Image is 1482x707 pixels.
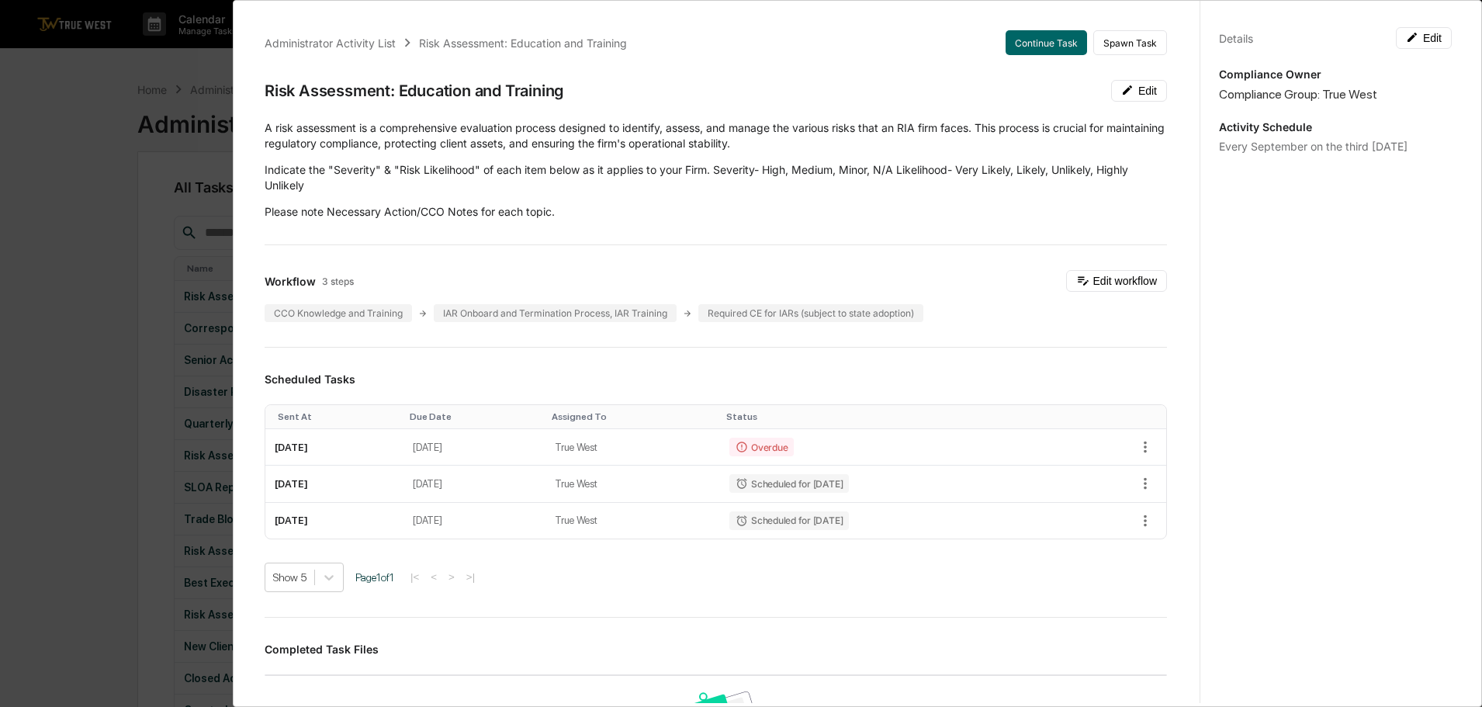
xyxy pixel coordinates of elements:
p: Indicate the "Severity" & "Risk Likelihood" of each item below as it applies to your Firm. Severi... [265,162,1167,193]
button: Continue Task [1006,30,1087,55]
div: Risk Assessment: Education and Training [265,81,564,100]
div: Every September on the third [DATE] [1219,140,1452,153]
div: Toggle SortBy [278,411,397,422]
div: Overdue [729,438,794,456]
button: |< [406,570,424,584]
div: Toggle SortBy [726,411,1056,422]
button: Edit [1111,80,1167,102]
td: [DATE] [403,429,545,466]
td: [DATE] [403,466,545,502]
td: True West [545,466,720,502]
td: [DATE] [265,466,403,502]
iframe: Open customer support [1432,656,1474,698]
div: Scheduled for [DATE] [729,474,849,493]
button: Edit workflow [1066,270,1167,292]
button: < [426,570,441,584]
span: 3 steps [322,276,354,287]
td: True West [545,503,720,539]
p: Compliance Owner [1219,68,1452,81]
div: Administrator Activity List [265,36,396,50]
div: CCO Knowledge and Training [265,304,412,322]
td: [DATE] [265,503,403,539]
div: IAR Onboard and Termination Process, IAR Training [434,304,677,322]
td: [DATE] [265,429,403,466]
div: Risk Assessment: Education and Training [419,36,627,50]
button: >| [462,570,480,584]
h3: Scheduled Tasks [265,373,1167,386]
button: Edit [1396,27,1452,49]
p: Activity Schedule [1219,120,1452,133]
td: True West [545,429,720,466]
td: [DATE] [403,503,545,539]
div: Required CE for IARs (subject to state adoption) [698,304,923,322]
div: Details [1219,32,1253,45]
span: Workflow [265,275,316,288]
p: Please note Necessary Action/CCO Notes for each topic. [265,204,1167,220]
button: Spawn Task [1093,30,1167,55]
div: Compliance Group: True West [1219,87,1452,102]
div: Toggle SortBy [552,411,714,422]
button: > [444,570,459,584]
div: Toggle SortBy [410,411,539,422]
span: Page 1 of 1 [355,571,394,584]
div: Scheduled for [DATE] [729,511,849,530]
h3: Completed Task Files [265,643,1167,656]
p: A risk assessment is a comprehensive evaluation process designed to identify, assess, and manage ... [265,120,1167,151]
